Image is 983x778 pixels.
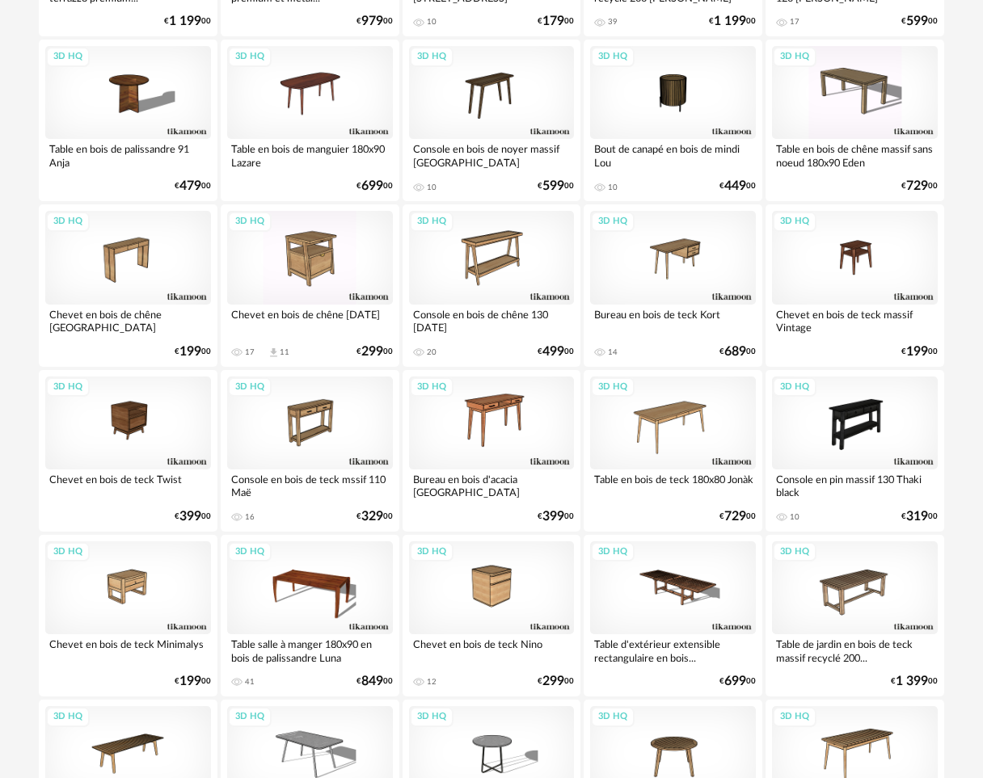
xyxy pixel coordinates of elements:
div: € 00 [719,511,756,522]
a: 3D HQ Bureau en bois d'acacia [GEOGRAPHIC_DATA] €39900 [403,370,581,532]
div: € 00 [175,511,211,522]
div: € 00 [356,181,393,191]
div: 3D HQ [228,47,272,67]
div: Chevet en bois de teck Twist [45,469,211,502]
div: Table en bois de manguier 180x90 Lazare [227,139,393,171]
span: 599 [542,181,564,191]
div: 3D HQ [591,212,635,232]
div: € 00 [901,16,938,27]
a: 3D HQ Chevet en bois de teck massif Vintage €19900 [766,204,944,366]
div: 16 [245,512,255,522]
span: 699 [724,676,746,687]
div: 3D HQ [228,377,272,397]
div: 3D HQ [410,377,454,397]
span: 979 [361,16,383,27]
div: € 00 [538,511,574,522]
span: 1 199 [169,16,201,27]
span: 199 [179,676,201,687]
div: Chevet en bois de chêne [GEOGRAPHIC_DATA] [45,305,211,337]
div: € 00 [538,16,574,27]
div: € 00 [175,676,211,687]
div: Chevet en bois de teck Minimalys [45,634,211,667]
div: Bureau en bois de teck Kort [590,305,756,337]
div: Bout de canapé en bois de mindi Lou [590,139,756,171]
div: Table en bois de chêne massif sans noeud 180x90 Eden [772,139,938,171]
div: Chevet en bois de teck massif Vintage [772,305,938,337]
a: 3D HQ Console en bois de chêne 130 [DATE] 20 €49900 [403,204,581,366]
span: 299 [542,676,564,687]
div: 12 [427,677,437,687]
div: € 00 [719,676,756,687]
div: Console en bois de noyer massif [GEOGRAPHIC_DATA] [409,139,575,171]
span: 199 [906,347,928,357]
a: 3D HQ Bureau en bois de teck Kort 14 €68900 [584,204,762,366]
div: € 00 [709,16,756,27]
div: 17 [245,347,255,357]
span: 199 [179,347,201,357]
div: 3D HQ [773,377,816,397]
span: 399 [179,511,201,522]
div: € 00 [175,181,211,191]
div: Table en bois de palissandre 91 Anja [45,139,211,171]
a: 3D HQ Table salle à manger 180x90 en bois de palissandre Luna 41 €84900 [221,535,399,696]
div: 3D HQ [410,542,454,562]
div: 3D HQ [410,47,454,67]
span: 329 [361,511,383,522]
a: 3D HQ Chevet en bois de teck Twist €39900 [39,370,217,532]
div: 3D HQ [591,377,635,397]
span: 729 [724,511,746,522]
div: 3D HQ [46,47,90,67]
div: 10 [608,183,618,192]
span: 299 [361,347,383,357]
div: 3D HQ [410,707,454,727]
div: € 00 [164,16,211,27]
div: Console en pin massif 130 Thaki black [772,469,938,502]
div: € 00 [719,181,756,191]
div: 3D HQ [46,542,90,562]
span: 499 [542,347,564,357]
div: 3D HQ [46,707,90,727]
div: Table d'extérieur extensible rectangulaire en bois... [590,634,756,667]
div: € 00 [356,511,393,522]
div: 10 [427,183,437,192]
span: 699 [361,181,383,191]
div: Table en bois de teck 180x80 Jonàk [590,469,756,502]
div: € 00 [356,676,393,687]
div: 3D HQ [773,542,816,562]
span: Download icon [268,347,280,359]
div: 10 [790,512,799,522]
div: 39 [608,17,618,27]
a: 3D HQ Bout de canapé en bois de mindi Lou 10 €44900 [584,40,762,201]
div: 3D HQ [410,212,454,232]
div: € 00 [901,181,938,191]
div: 3D HQ [591,47,635,67]
span: 849 [361,676,383,687]
div: 11 [280,347,289,357]
div: 20 [427,347,437,357]
span: 479 [179,181,201,191]
div: 3D HQ [228,212,272,232]
div: 41 [245,677,255,687]
div: 3D HQ [773,47,816,67]
a: 3D HQ Table en bois de teck 180x80 Jonàk €72900 [584,370,762,532]
div: € 00 [538,347,574,357]
a: 3D HQ Table en bois de chêne massif sans noeud 180x90 Eden €72900 [766,40,944,201]
div: Chevet en bois de teck Nino [409,634,575,667]
div: € 00 [901,511,938,522]
div: 10 [427,17,437,27]
div: 3D HQ [228,707,272,727]
div: € 00 [538,181,574,191]
a: 3D HQ Table en bois de palissandre 91 Anja €47900 [39,40,217,201]
div: € 00 [356,347,393,357]
a: 3D HQ Table en bois de manguier 180x90 Lazare €69900 [221,40,399,201]
div: 3D HQ [773,212,816,232]
div: € 00 [901,347,938,357]
div: Console en bois de chêne 130 [DATE] [409,305,575,337]
div: Table salle à manger 180x90 en bois de palissandre Luna [227,634,393,667]
a: 3D HQ Console en bois de noyer massif [GEOGRAPHIC_DATA] 10 €59900 [403,40,581,201]
div: € 00 [538,676,574,687]
span: 729 [906,181,928,191]
span: 1 399 [896,676,928,687]
a: 3D HQ Console en pin massif 130 Thaki black 10 €31900 [766,370,944,532]
div: Console en bois de teck mssif 110 Maë [227,469,393,502]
